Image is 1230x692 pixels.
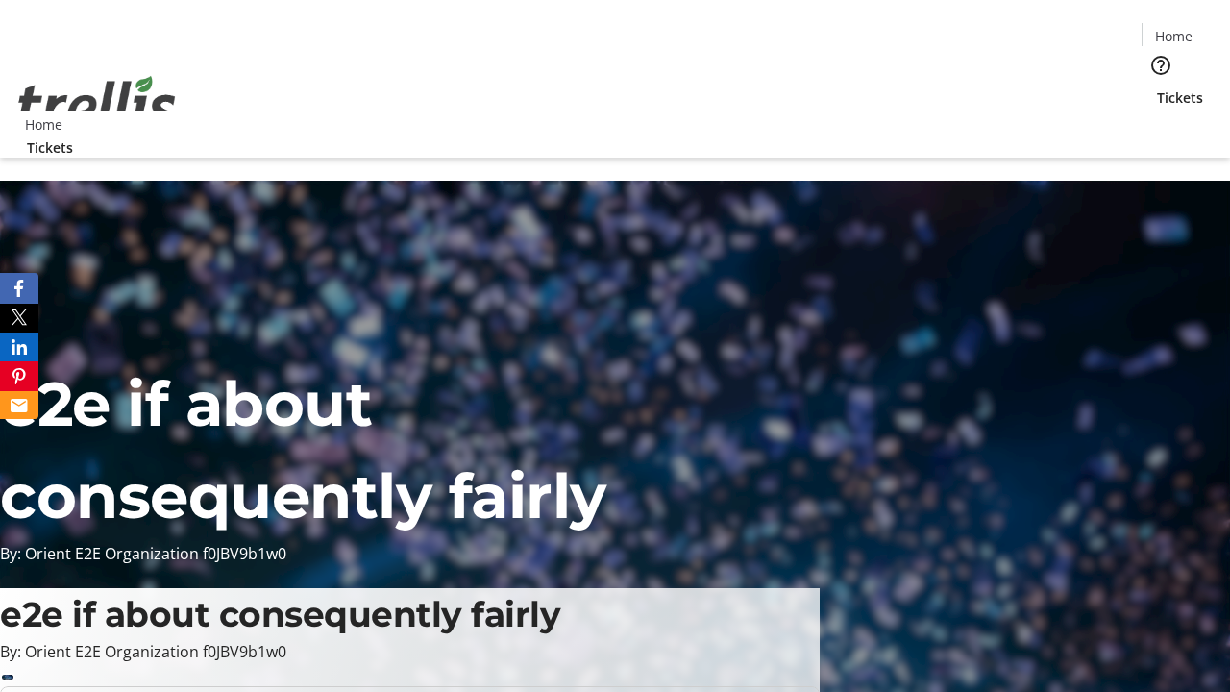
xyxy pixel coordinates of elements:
[1142,108,1180,146] button: Cart
[1143,26,1204,46] a: Home
[1157,87,1203,108] span: Tickets
[12,114,74,135] a: Home
[1142,87,1218,108] a: Tickets
[25,114,62,135] span: Home
[1155,26,1193,46] span: Home
[1142,46,1180,85] button: Help
[12,137,88,158] a: Tickets
[27,137,73,158] span: Tickets
[12,55,183,151] img: Orient E2E Organization f0JBV9b1w0's Logo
